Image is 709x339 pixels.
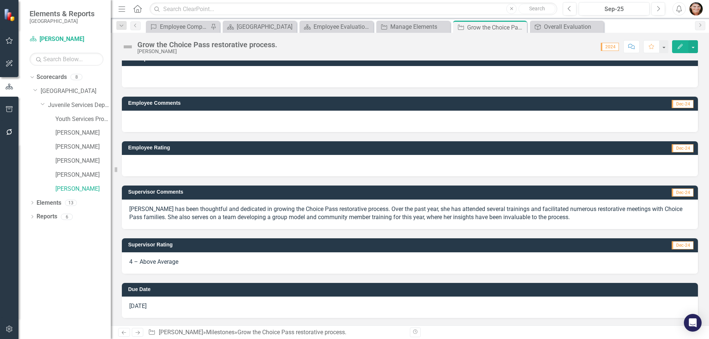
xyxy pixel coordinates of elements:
[518,4,555,14] button: Search
[37,73,67,82] a: Scorecards
[689,2,703,15] img: Emily Mirza
[41,87,111,96] a: [GEOGRAPHIC_DATA]
[122,41,134,53] img: Not Defined
[672,188,693,197] span: Dec-24
[148,22,209,31] a: Employee Competencies to Update
[129,205,691,222] p: [PERSON_NAME] has been thoughtful and dedicated in growing the Choice Pass restorative process. O...
[529,6,545,11] span: Search
[30,53,103,66] input: Search Below...
[150,3,557,15] input: Search ClearPoint...
[237,329,346,336] div: Grow the Choice Pass restorative process.
[128,242,504,248] h3: Supervisor Rating
[672,241,693,249] span: Dec-24
[390,22,448,31] div: Manage Elements
[128,100,524,106] h3: Employee Comments
[581,5,647,14] div: Sep-25
[160,22,209,31] div: Employee Competencies to Update
[128,189,530,195] h3: Supervisor Comments
[601,43,619,51] span: 2024
[55,157,111,165] a: [PERSON_NAME]
[148,328,404,337] div: » »
[128,145,496,151] h3: Employee Rating
[55,115,111,124] a: Youth Services Program
[37,199,61,207] a: Elements
[61,214,73,220] div: 6
[48,101,111,110] a: Juvenile Services Department
[55,171,111,179] a: [PERSON_NAME]
[532,22,602,31] a: Overall Evaluation
[37,212,57,221] a: Reports
[237,22,295,31] div: [GEOGRAPHIC_DATA]
[137,41,277,49] div: Grow the Choice Pass restorative process.
[30,18,95,24] small: [GEOGRAPHIC_DATA]
[30,9,95,18] span: Elements & Reports
[579,2,650,15] button: Sep-25
[55,185,111,193] a: [PERSON_NAME]
[129,258,178,265] span: 4 – Above Average
[55,129,111,137] a: [PERSON_NAME]
[4,8,17,21] img: ClearPoint Strategy
[225,22,295,31] a: [GEOGRAPHIC_DATA]
[467,23,525,32] div: Grow the Choice Pass restorative process.
[55,143,111,151] a: [PERSON_NAME]
[137,49,277,54] div: [PERSON_NAME]
[544,22,602,31] div: Overall Evaluation
[301,22,371,31] a: Employee Evaluation Navigation
[684,314,702,332] div: Open Intercom Messenger
[672,144,693,152] span: Dec-24
[65,200,77,206] div: 13
[128,287,694,292] h3: Due Date
[314,22,371,31] div: Employee Evaluation Navigation
[672,100,693,108] span: Dec-24
[129,302,147,309] span: [DATE]
[378,22,448,31] a: Manage Elements
[159,329,203,336] a: [PERSON_NAME]
[71,74,82,80] div: 8
[30,35,103,44] a: [PERSON_NAME]
[206,329,234,336] a: Milestones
